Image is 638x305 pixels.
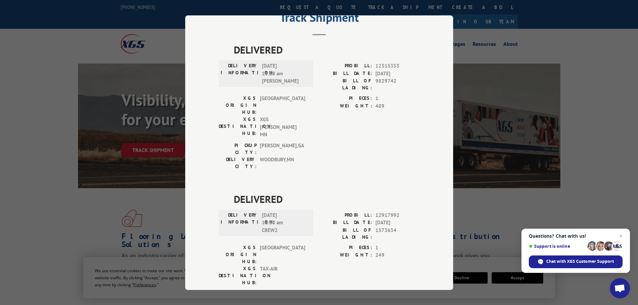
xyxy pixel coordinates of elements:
[260,289,305,303] span: [PERSON_NAME] , GA
[319,251,372,259] label: WEIGHT:
[375,226,420,240] span: 1573634
[617,232,625,240] span: Close chat
[319,77,372,91] label: BILL OF LADING:
[319,62,372,70] label: PROBILL:
[219,244,257,265] label: XGS ORIGIN HUB:
[546,258,614,264] span: Chat with XGS Customer Support
[319,102,372,110] label: WEIGHT:
[219,156,257,170] label: DELIVERY CITY:
[610,278,630,298] div: Open chat
[219,13,420,25] h2: Track Shipment
[319,70,372,77] label: BILL DATE:
[375,70,420,77] span: [DATE]
[219,289,257,303] label: PICKUP CITY:
[221,211,259,234] label: DELIVERY INFORMATION:
[375,211,420,219] span: 12917992
[375,244,420,251] span: 1
[221,62,259,85] label: DELIVERY INFORMATION:
[529,255,623,268] div: Chat with XGS Customer Support
[260,142,305,156] span: [PERSON_NAME] , GA
[529,233,623,239] span: Questions? Chat with us!
[375,251,420,259] span: 249
[219,116,257,139] label: XGS DESTINATION HUB:
[375,95,420,102] span: 1
[319,95,372,102] label: PIECES:
[319,219,372,227] label: BILL DATE:
[319,211,372,219] label: PROBILL:
[375,102,420,110] span: 489
[219,95,257,116] label: XGS ORIGIN HUB:
[219,265,257,286] label: XGS DESTINATION HUB:
[260,244,305,265] span: [GEOGRAPHIC_DATA]
[219,142,257,156] label: PICKUP CITY:
[375,77,420,91] span: 9829742
[319,226,372,240] label: BILL OF LADING:
[260,116,305,139] span: XGS [PERSON_NAME] MN
[260,265,305,286] span: TAX-AIR
[234,42,420,57] span: DELIVERED
[529,244,585,249] span: Support is online
[260,95,305,116] span: [GEOGRAPHIC_DATA]
[375,62,420,70] span: 12315353
[234,191,420,206] span: DELIVERED
[260,156,305,170] span: WOODBURY , MN
[262,62,307,85] span: [DATE] 11:20 am [PERSON_NAME]
[262,211,307,234] span: [DATE] 11:00 am CREW2
[375,219,420,227] span: [DATE]
[319,244,372,251] label: PIECES:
